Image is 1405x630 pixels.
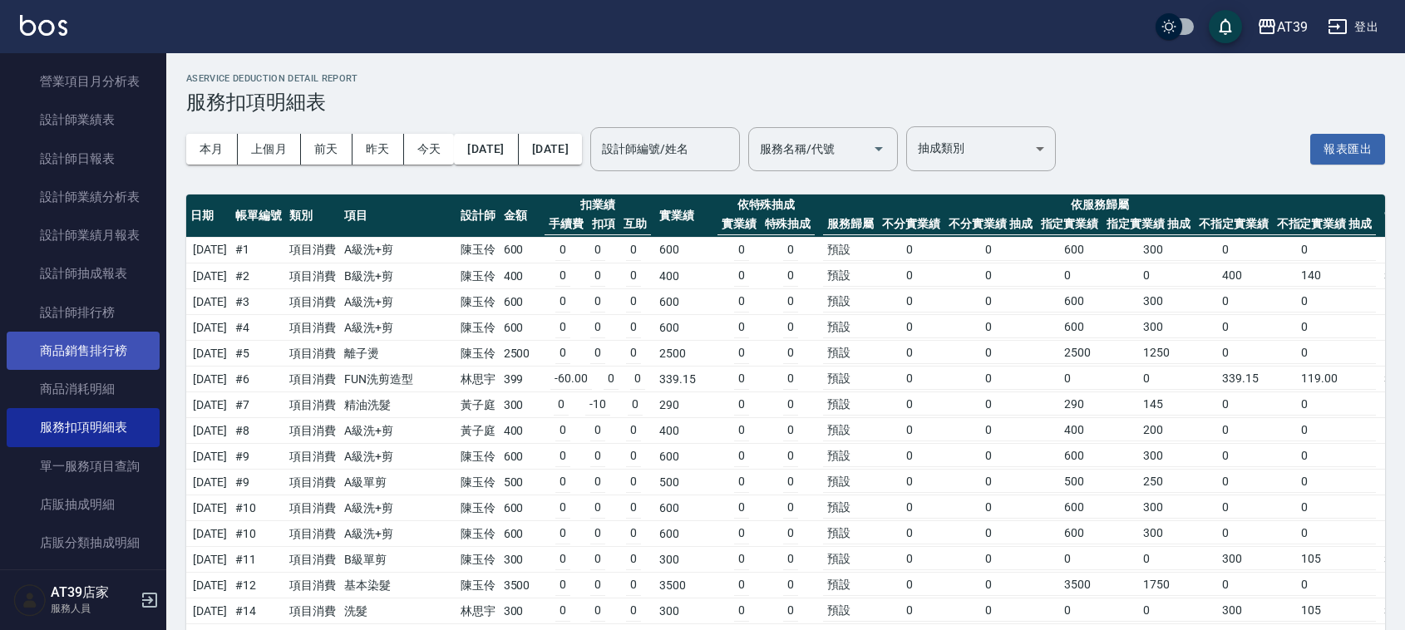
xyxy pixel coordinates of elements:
[734,523,749,544] td: 0
[1218,239,1297,261] td: 0
[902,239,981,261] td: 0
[655,392,713,418] td: 290
[619,214,651,235] th: 互助
[500,470,541,495] td: 500
[783,471,798,493] td: 0
[1297,368,1376,390] td: 119.00
[1297,342,1376,364] td: 0
[1297,471,1376,493] td: 0
[340,444,456,470] td: A級洗+剪
[902,471,981,493] td: 0
[1380,237,1402,263] td: 50
[1139,368,1218,390] td: 0
[626,342,641,364] td: 0
[186,134,238,165] button: 本月
[1380,470,1402,495] td: 50
[231,315,286,341] td: # 4
[1297,497,1376,519] td: 0
[1310,134,1385,165] button: 報表匯出
[1297,394,1376,416] td: 0
[285,495,340,521] td: 項目消費
[823,214,878,235] th: 服務歸屬
[231,547,286,573] td: # 11
[1321,12,1385,42] button: 登出
[340,495,456,521] td: A級洗+剪
[626,291,641,313] td: 0
[352,134,404,165] button: 昨天
[340,367,456,392] td: FUN洗剪造型
[1218,317,1297,338] td: 0
[340,418,456,444] td: A級洗+剪
[823,368,902,390] td: 預設
[590,265,605,287] td: 0
[231,263,286,289] td: # 2
[902,368,981,390] td: 0
[500,341,541,367] td: 2500
[7,254,160,293] a: 設計師抽成報表
[1380,495,1402,521] td: 50
[1380,315,1402,341] td: 50
[823,291,902,313] td: 預設
[1297,523,1376,544] td: 0
[655,367,713,392] td: 339.15
[1060,368,1139,390] td: 0
[186,263,231,289] td: [DATE]
[1380,418,1402,444] td: 50
[1218,420,1297,441] td: 0
[1060,497,1139,519] td: 600
[626,317,641,338] td: 0
[1218,265,1297,287] td: 400
[555,445,570,467] td: 0
[1297,291,1376,313] td: 0
[7,101,160,139] a: 設計師業績表
[1218,445,1297,467] td: 0
[456,367,500,392] td: 林思宇
[655,315,713,341] td: 600
[51,601,136,616] p: 服務人員
[734,497,749,519] td: 0
[500,289,541,315] td: 600
[626,497,641,519] td: 0
[1139,239,1218,261] td: 300
[590,317,605,338] td: 0
[340,341,456,367] td: 離子燙
[1139,523,1218,544] td: 300
[340,263,456,289] td: B級洗+剪
[231,495,286,521] td: # 10
[7,562,160,600] a: 顧客入金餘額表
[7,293,160,332] a: 設計師排行榜
[1060,239,1139,261] td: 600
[456,470,500,495] td: 陳玉伶
[555,239,570,261] td: 0
[456,495,500,521] td: 陳玉伶
[878,214,944,235] th: 不分實業績
[1060,394,1139,416] td: 290
[456,263,500,289] td: 陳玉伶
[550,368,592,390] td: -60.00
[590,420,605,441] td: 0
[783,291,798,313] td: 0
[1102,214,1195,235] th: 指定實業績 抽成
[1297,239,1376,261] td: 0
[1380,194,1402,238] th: %
[734,239,749,261] td: 0
[1297,265,1376,287] td: 140
[231,470,286,495] td: # 9
[1060,523,1139,544] td: 600
[1380,367,1402,392] td: 35
[734,471,749,493] td: 0
[285,521,340,547] td: 項目消費
[655,470,713,495] td: 500
[285,444,340,470] td: 項目消費
[902,394,981,416] td: 0
[1380,521,1402,547] td: 50
[186,341,231,367] td: [DATE]
[500,418,541,444] td: 400
[7,447,160,485] a: 單一服務項目查詢
[231,392,286,418] td: # 7
[186,289,231,315] td: [DATE]
[500,194,541,238] th: 金額
[655,444,713,470] td: 600
[285,367,340,392] td: 項目消費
